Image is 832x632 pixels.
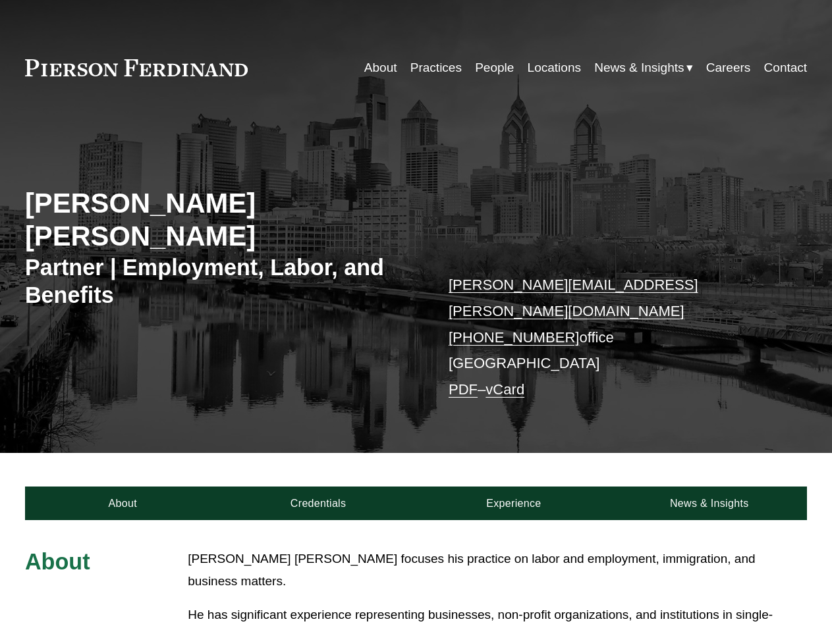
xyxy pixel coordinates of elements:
a: Credentials [221,487,416,520]
a: News & Insights [611,487,807,520]
a: folder dropdown [594,55,692,80]
h3: Partner | Employment, Labor, and Benefits [25,253,416,309]
a: [PHONE_NUMBER] [449,329,579,346]
a: Locations [528,55,581,80]
p: [PERSON_NAME] [PERSON_NAME] focuses his practice on labor and employment, immigration, and busine... [188,548,807,593]
a: About [25,487,221,520]
p: office [GEOGRAPHIC_DATA] – [449,272,775,403]
a: Careers [706,55,751,80]
a: [PERSON_NAME][EMAIL_ADDRESS][PERSON_NAME][DOMAIN_NAME] [449,276,698,319]
a: Practices [410,55,462,80]
a: PDF [449,381,478,398]
a: About [364,55,397,80]
span: About [25,549,90,574]
a: People [475,55,514,80]
a: Experience [416,487,612,520]
h2: [PERSON_NAME] [PERSON_NAME] [25,187,416,253]
span: News & Insights [594,57,684,79]
a: vCard [485,381,524,398]
a: Contact [764,55,808,80]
